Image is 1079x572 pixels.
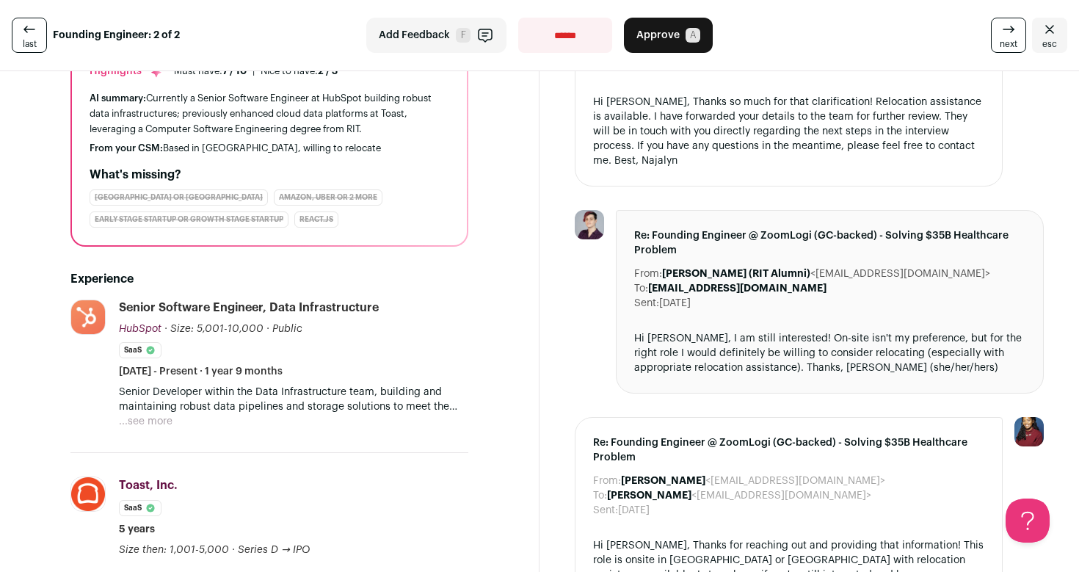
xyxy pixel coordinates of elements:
dt: From: [634,267,662,281]
div: Currently a Senior Software Engineer at HubSpot building robust data infrastructures; previously ... [90,90,449,137]
span: · [266,322,269,336]
span: Approve [636,28,680,43]
b: [PERSON_NAME] (RIT Alumni) [662,269,810,279]
img: 98607484b8bd4a5962cb44097fdfd5ebec429430f8e548ef3bc8f4856cb8525f.jpg [575,210,604,239]
span: Series D → IPO [238,545,310,555]
a: last [12,18,47,53]
span: HubSpot [119,324,161,334]
dt: Sent: [634,296,659,311]
span: A [686,28,700,43]
h2: What's missing? [90,166,449,184]
a: next [991,18,1026,53]
img: 3ee9f8a2142314be27f36a02ee5ee025095d92538f3d9f94fb2c8442365fd4d0.jpg [71,300,105,334]
b: [PERSON_NAME] [621,476,705,486]
span: Re: Founding Engineer @ ZoomLogi (GC-backed) - Solving $35B Healthcare Problem [593,435,984,465]
div: Based in [GEOGRAPHIC_DATA], willing to relocate [90,142,449,154]
span: From your CSM: [90,143,163,153]
div: Must have: [174,65,247,77]
span: 5 years [119,522,155,537]
div: React.js [294,211,338,228]
span: · Size: 5,001-10,000 [164,324,264,334]
dd: [DATE] [618,503,650,518]
ul: | [174,65,338,77]
button: ...see more [119,414,172,429]
span: Add Feedback [379,28,450,43]
span: · [232,543,235,557]
span: Size then: 1,001-5,000 [119,545,229,555]
b: [PERSON_NAME] [607,490,691,501]
span: Public [272,324,302,334]
li: SaaS [119,500,161,516]
dt: To: [593,488,607,503]
button: Add Feedback F [366,18,506,53]
h2: Experience [70,270,468,288]
div: Highlights [90,64,162,79]
div: Nice to have: [261,65,338,77]
div: Senior Software Engineer, Data Infrastructure [119,300,379,316]
dd: <[EMAIL_ADDRESS][DOMAIN_NAME]> [621,474,885,488]
span: AI summary: [90,93,146,103]
dd: <[EMAIL_ADDRESS][DOMAIN_NAME]> [662,267,990,281]
b: [EMAIL_ADDRESS][DOMAIN_NAME] [648,283,826,294]
div: Early Stage Startup or Growth Stage Startup [90,211,288,228]
p: Senior Developer within the Data Infrastructure team, building and maintaining robust data pipeli... [119,385,468,414]
span: [DATE] - Present · 1 year 9 months [119,364,283,379]
strong: Founding Engineer: 2 of 2 [53,28,180,43]
dd: <[EMAIL_ADDRESS][DOMAIN_NAME]> [607,488,871,503]
img: 10010497-medium_jpg [1014,417,1044,446]
iframe: Help Scout Beacon - Open [1006,499,1050,543]
img: 566aa53cf2c11033d2f326b928a4d9ed7a201366827d659dae59eb64034f4371.jpg [71,477,105,511]
span: Toast, Inc. [119,479,178,491]
dt: Sent: [593,503,618,518]
div: [GEOGRAPHIC_DATA] or [GEOGRAPHIC_DATA] [90,189,268,206]
div: Amazon, Uber or 2 more [274,189,382,206]
div: Hi [PERSON_NAME], Thanks so much for that clarification! Relocation assistance is available. I ha... [593,95,984,168]
div: Hi [PERSON_NAME], I am still interested! On-site isn't my preference, but for the right role I wo... [634,331,1025,375]
span: next [1000,38,1017,50]
dt: From: [593,474,621,488]
span: last [23,38,37,50]
span: Re: Founding Engineer @ ZoomLogi (GC-backed) - Solving $35B Healthcare Problem [634,228,1025,258]
li: SaaS [119,342,161,358]
a: Close [1032,18,1067,53]
span: esc [1042,38,1057,50]
dt: To: [634,281,648,296]
button: Approve A [624,18,713,53]
dd: [DATE] [659,296,691,311]
span: F [456,28,471,43]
